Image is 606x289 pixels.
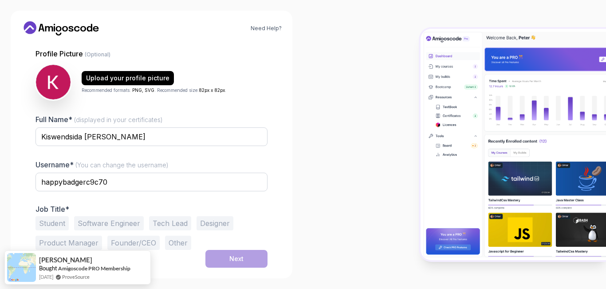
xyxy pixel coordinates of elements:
button: Next [205,250,268,268]
span: (displayed in your certificates) [74,116,163,123]
div: Next [229,254,244,263]
a: ProveSource [62,273,90,281]
button: Tech Lead [149,216,191,230]
span: (You can change the username) [75,161,169,169]
button: Student [35,216,69,230]
span: PNG, SVG [132,87,154,93]
img: provesource social proof notification image [7,253,36,282]
p: Recommended formats: . Recommended size: . [82,87,226,94]
button: Upload your profile picture [82,71,174,85]
label: Full Name* [35,115,163,124]
p: Profile Picture [35,48,268,59]
span: [PERSON_NAME] [39,256,92,264]
input: Enter your Username [35,173,268,191]
a: Home link [21,21,101,36]
a: Need Help? [251,25,282,32]
button: Other [165,236,191,250]
button: Designer [197,216,233,230]
p: Job Title* [35,205,268,214]
button: Founder/CEO [107,236,160,250]
label: Username* [35,160,169,169]
button: Product Manager [35,236,102,250]
img: user profile image [36,65,71,99]
span: 82px x 82px [199,87,225,93]
div: Upload your profile picture [86,74,169,83]
a: Amigoscode PRO Membership [58,265,130,272]
img: Amigoscode Dashboard [421,29,606,260]
input: Enter your Full Name [35,127,268,146]
span: [DATE] [39,273,53,281]
button: Software Engineer [74,216,144,230]
span: Bought [39,265,57,272]
span: (Optional) [85,51,110,58]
